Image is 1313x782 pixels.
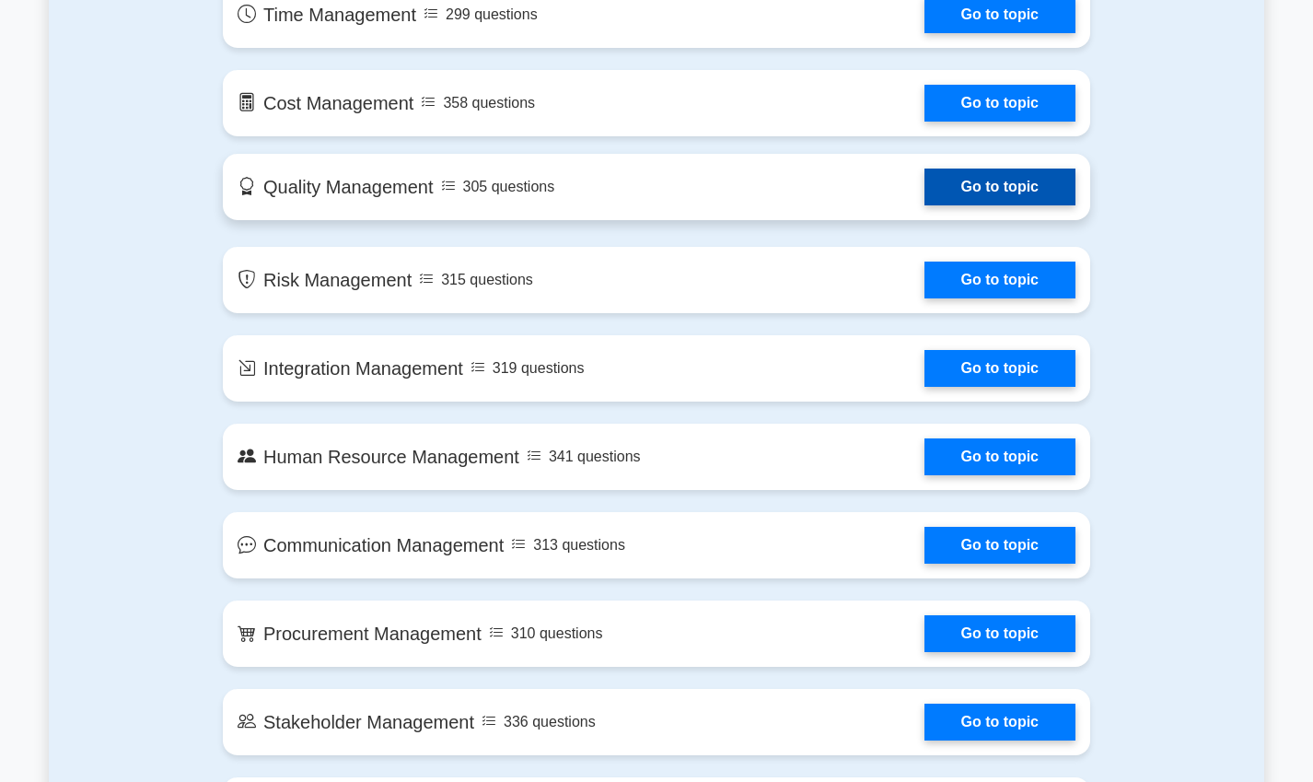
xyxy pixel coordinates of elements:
[924,262,1075,298] a: Go to topic
[924,438,1075,475] a: Go to topic
[924,615,1075,652] a: Go to topic
[924,704,1075,741] a: Go to topic
[924,527,1075,564] a: Go to topic
[924,169,1075,205] a: Go to topic
[924,85,1075,122] a: Go to topic
[924,350,1075,387] a: Go to topic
